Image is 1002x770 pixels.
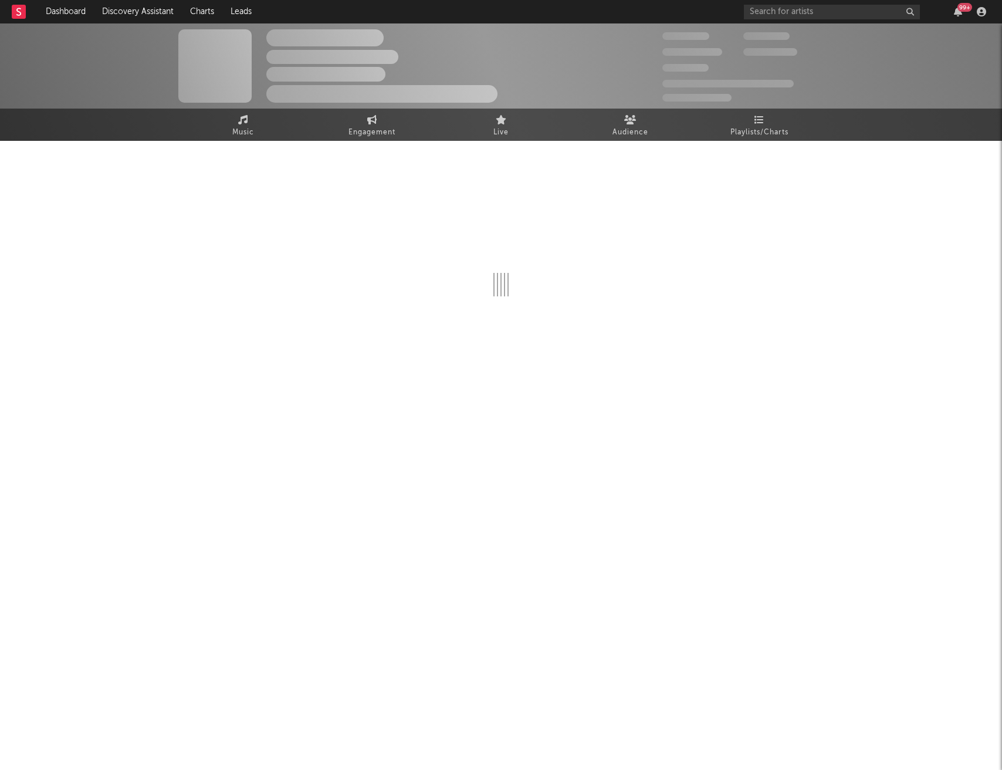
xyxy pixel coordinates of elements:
[744,5,920,19] input: Search for artists
[662,32,709,40] span: 300,000
[232,126,254,140] span: Music
[662,48,722,56] span: 50,000,000
[348,126,395,140] span: Engagement
[957,3,972,12] div: 99 +
[662,80,794,87] span: 50,000,000 Monthly Listeners
[662,64,709,72] span: 100,000
[743,32,790,40] span: 100,000
[178,109,307,141] a: Music
[307,109,436,141] a: Engagement
[436,109,566,141] a: Live
[662,94,732,102] span: Jump Score: 85.0
[743,48,797,56] span: 1,000,000
[954,7,962,16] button: 99+
[730,126,788,140] span: Playlists/Charts
[493,126,509,140] span: Live
[612,126,648,140] span: Audience
[566,109,695,141] a: Audience
[695,109,824,141] a: Playlists/Charts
